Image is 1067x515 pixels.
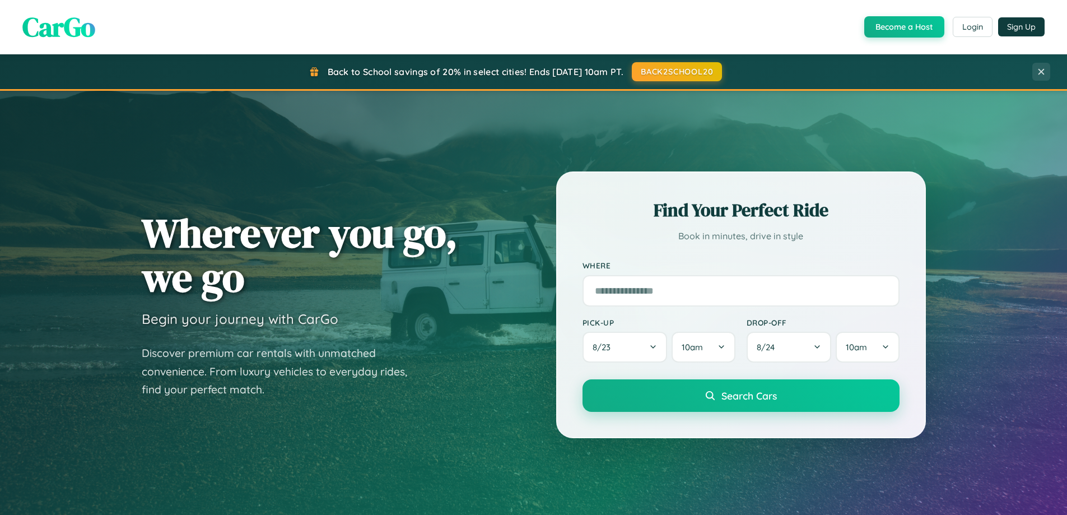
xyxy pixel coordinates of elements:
label: Pick-up [583,318,735,327]
span: 8 / 23 [593,342,616,352]
span: 10am [682,342,703,352]
h3: Begin your journey with CarGo [142,310,338,327]
p: Discover premium car rentals with unmatched convenience. From luxury vehicles to everyday rides, ... [142,344,422,399]
button: 10am [836,332,899,363]
button: Login [953,17,993,37]
label: Drop-off [747,318,900,327]
button: Search Cars [583,379,900,412]
span: CarGo [22,8,95,45]
span: Search Cars [721,389,777,402]
span: 8 / 24 [757,342,780,352]
button: 10am [672,332,735,363]
p: Book in minutes, drive in style [583,228,900,244]
button: BACK2SCHOOL20 [632,62,722,81]
button: 8/23 [583,332,668,363]
h2: Find Your Perfect Ride [583,198,900,222]
span: Back to School savings of 20% in select cities! Ends [DATE] 10am PT. [328,66,623,77]
span: 10am [846,342,867,352]
button: Sign Up [998,17,1045,36]
label: Where [583,261,900,271]
h1: Wherever you go, we go [142,211,458,299]
button: 8/24 [747,332,832,363]
button: Become a Host [864,16,944,38]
